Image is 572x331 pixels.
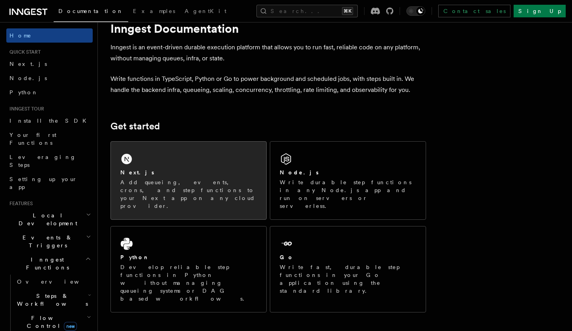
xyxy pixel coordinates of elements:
[9,176,77,190] span: Setting up your app
[6,256,85,271] span: Inngest Functions
[120,168,154,176] h2: Next.js
[6,230,93,252] button: Events & Triggers
[6,106,44,112] span: Inngest tour
[6,85,93,99] a: Python
[110,226,267,312] a: PythonDevelop reliable step functions in Python without managing queueing systems or DAG based wo...
[110,73,426,95] p: Write functions in TypeScript, Python or Go to power background and scheduled jobs, with steps bu...
[110,21,426,36] h1: Inngest Documentation
[9,132,56,146] span: Your first Functions
[342,7,353,15] kbd: ⌘K
[6,234,86,249] span: Events & Triggers
[110,121,160,132] a: Get started
[14,314,87,330] span: Flow Control
[14,289,93,311] button: Steps & Workflows
[514,5,566,17] a: Sign Up
[6,252,93,275] button: Inngest Functions
[256,5,358,17] button: Search...⌘K
[280,263,416,295] p: Write fast, durable step functions in your Go application using the standard library.
[9,89,38,95] span: Python
[17,279,98,285] span: Overview
[6,114,93,128] a: Install the SDK
[9,75,47,81] span: Node.js
[9,32,32,39] span: Home
[120,263,257,303] p: Develop reliable step functions in Python without managing queueing systems or DAG based workflows.
[14,292,88,308] span: Steps & Workflows
[54,2,128,22] a: Documentation
[406,6,425,16] button: Toggle dark mode
[14,275,93,289] a: Overview
[438,5,510,17] a: Contact sales
[6,128,93,150] a: Your first Functions
[6,57,93,71] a: Next.js
[133,8,175,14] span: Examples
[280,168,319,176] h2: Node.js
[6,208,93,230] button: Local Development
[9,61,47,67] span: Next.js
[120,178,257,210] p: Add queueing, events, crons, and step functions to your Next app on any cloud provider.
[9,118,91,124] span: Install the SDK
[9,154,76,168] span: Leveraging Steps
[280,178,416,210] p: Write durable step functions in any Node.js app and run on servers or serverless.
[180,2,231,21] a: AgentKit
[6,200,33,207] span: Features
[270,226,426,312] a: GoWrite fast, durable step functions in your Go application using the standard library.
[6,71,93,85] a: Node.js
[6,211,86,227] span: Local Development
[64,322,77,331] span: new
[110,141,267,220] a: Next.jsAdd queueing, events, crons, and step functions to your Next app on any cloud provider.
[110,42,426,64] p: Inngest is an event-driven durable execution platform that allows you to run fast, reliable code ...
[6,172,93,194] a: Setting up your app
[270,141,426,220] a: Node.jsWrite durable step functions in any Node.js app and run on servers or serverless.
[120,253,150,261] h2: Python
[128,2,180,21] a: Examples
[6,150,93,172] a: Leveraging Steps
[280,253,294,261] h2: Go
[185,8,226,14] span: AgentKit
[58,8,123,14] span: Documentation
[6,28,93,43] a: Home
[6,49,41,55] span: Quick start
